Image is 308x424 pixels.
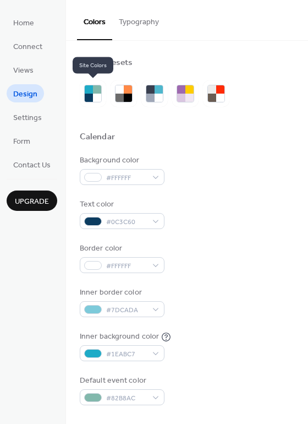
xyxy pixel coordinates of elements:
div: Calendar [80,132,115,143]
a: Settings [7,108,48,126]
div: Text color [80,199,162,210]
div: Background color [80,155,162,166]
span: Contact Us [13,160,51,171]
a: Form [7,132,37,150]
span: #FFFFFF [106,260,147,272]
span: Connect [13,41,42,53]
span: Upgrade [15,196,49,208]
span: Home [13,18,34,29]
a: Contact Us [7,155,57,173]
span: #FFFFFF [106,172,147,184]
button: Upgrade [7,191,57,211]
a: Connect [7,37,49,55]
a: Views [7,61,40,79]
span: #1EABC7 [106,349,147,360]
span: Settings [13,112,42,124]
div: Default event color [80,375,162,387]
span: Views [13,65,34,77]
span: #82B8AC [106,393,147,404]
span: #7DCADA [106,305,147,316]
span: Form [13,136,30,148]
div: Inner border color [80,287,162,298]
span: Design [13,89,37,100]
a: Home [7,13,41,31]
span: Site Colors [73,57,113,73]
span: #0C3C60 [106,216,147,228]
a: Design [7,84,44,102]
div: Inner background color [80,331,159,343]
div: Border color [80,243,162,254]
